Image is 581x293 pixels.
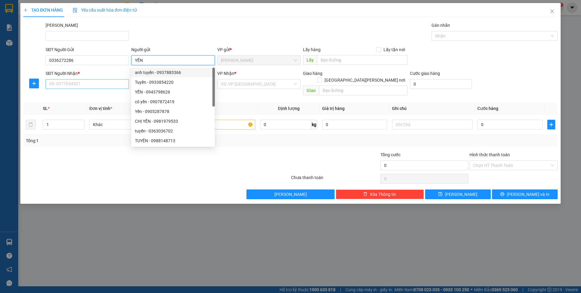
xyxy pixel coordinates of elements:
span: Giá trị hàng [322,106,345,111]
button: delete [26,120,36,129]
div: SĐT Người Nhận [46,70,129,77]
span: [PERSON_NAME] [445,191,477,198]
button: [PERSON_NAME] [246,189,335,199]
div: cô yến - 0907872419 [135,98,211,105]
input: Cước giao hàng [410,79,472,89]
button: plus [29,79,39,88]
div: tuyến - 0363036702 [131,126,215,136]
span: down [79,125,83,129]
span: VP Phan Thiết [221,56,297,65]
div: CHỊ YẾN - 0981979533 [135,118,211,125]
div: anh tuyến - 0937883366 [131,68,215,77]
input: 0 [322,120,387,129]
div: VP gửi [217,46,301,53]
span: [PERSON_NAME] và In [507,191,549,198]
div: Yến - 0905287878 [131,107,215,116]
span: Increase Value [77,120,84,125]
div: [PERSON_NAME] [5,5,54,19]
button: save[PERSON_NAME] [425,189,491,199]
label: Cước giao hàng [410,71,440,76]
span: VP Nhận [217,71,234,76]
div: TUYẾN - 0988148713 [135,137,211,144]
span: Khác [93,120,166,129]
img: icon [73,8,77,13]
div: Tổng: 1 [26,137,224,144]
span: printer [500,192,504,197]
span: close [550,9,555,14]
span: up [79,121,83,125]
span: Cước hàng [477,106,498,111]
span: Xóa Thông tin [370,191,396,198]
span: Nhận: [58,5,73,12]
div: SĐT Người Gửi [46,46,129,53]
div: TUYẾN - 0988148713 [131,136,215,146]
span: [PERSON_NAME] [274,191,307,198]
span: Giao hàng [303,71,322,76]
div: bs ngọc [5,19,54,26]
button: printer[PERSON_NAME] và In [492,189,558,199]
button: Close [544,3,561,20]
span: Lấy [303,55,317,65]
label: Hình thức thanh toán [469,152,510,157]
span: Đơn vị tính [89,106,112,111]
div: cô yến - 0907872419 [131,97,215,107]
button: plus [547,120,555,129]
div: Chưa thanh toán [290,174,380,185]
span: Định lượng [278,106,300,111]
span: [GEOGRAPHIC_DATA][PERSON_NAME] nơi [322,77,407,83]
span: TẠO ĐƠN HÀNG [23,8,63,12]
span: save [438,192,442,197]
span: plus [548,122,555,127]
div: [PERSON_NAME] [PERSON_NAME] [58,5,107,26]
input: Dọc đường [317,55,408,65]
span: Yêu cầu xuất hóa đơn điện tử [73,8,137,12]
span: Decrease Value [77,125,84,129]
span: Giao [303,86,319,95]
div: anh tuyến - 0937883366 [135,69,211,76]
input: VD: Bàn, Ghế [175,120,255,129]
div: Tuyến - 0933854220 [135,79,211,86]
span: plus [29,81,39,86]
th: Ghi chú [390,103,475,115]
span: SL [43,106,48,111]
div: Yến - 0905287878 [135,108,211,115]
div: YẾN - 0943798626 [135,89,211,95]
label: Gán nhãn [431,23,450,28]
div: 0935688481 [5,26,54,35]
div: YẾN - 0943798626 [131,87,215,97]
div: tuyến - 0363036702 [135,128,211,134]
div: CHỊ YẾN - 0981979533 [131,116,215,126]
span: Lấy hàng [303,47,321,52]
span: delete [363,192,367,197]
span: plus [23,8,28,12]
span: kg [311,120,317,129]
label: Mã ĐH [46,23,78,28]
div: 0936139855 [58,34,107,42]
div: GP dental [58,26,107,34]
input: Mã ĐH [46,31,129,41]
input: Dọc đường [319,86,408,95]
input: Ghi Chú [392,120,473,129]
div: Người gửi [131,46,215,53]
div: Tuyến - 0933854220 [131,77,215,87]
span: Gửi: [5,5,15,12]
button: deleteXóa Thông tin [336,189,424,199]
span: Lấy tận nơi [381,46,407,53]
span: Tổng cước [380,152,401,157]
